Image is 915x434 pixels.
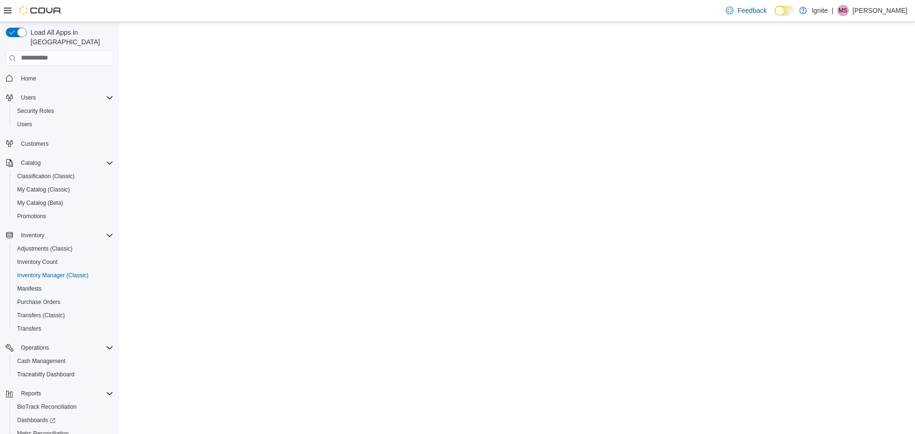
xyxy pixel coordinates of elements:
[13,105,58,117] a: Security Roles
[10,354,117,368] button: Cash Management
[832,5,834,16] p: |
[13,283,113,294] span: Manifests
[13,119,36,130] a: Users
[13,355,113,367] span: Cash Management
[737,6,766,15] span: Feedback
[13,355,69,367] a: Cash Management
[10,368,117,381] button: Traceabilty Dashboard
[853,5,907,16] p: [PERSON_NAME]
[17,388,45,399] button: Reports
[10,295,117,309] button: Purchase Orders
[21,75,36,82] span: Home
[10,414,117,427] a: Dashboards
[10,104,117,118] button: Security Roles
[17,272,89,279] span: Inventory Manager (Classic)
[17,73,40,84] a: Home
[17,199,63,207] span: My Catalog (Beta)
[17,172,75,180] span: Classification (Classic)
[10,242,117,255] button: Adjustments (Classic)
[2,156,117,170] button: Catalog
[17,107,54,115] span: Security Roles
[13,243,113,254] span: Adjustments (Classic)
[10,400,117,414] button: BioTrack Reconciliation
[13,296,64,308] a: Purchase Orders
[13,119,113,130] span: Users
[10,210,117,223] button: Promotions
[10,183,117,196] button: My Catalog (Classic)
[13,197,67,209] a: My Catalog (Beta)
[13,414,59,426] a: Dashboards
[17,212,46,220] span: Promotions
[17,245,72,252] span: Adjustments (Classic)
[10,196,117,210] button: My Catalog (Beta)
[2,71,117,85] button: Home
[2,137,117,151] button: Customers
[27,28,113,47] span: Load All Apps in [GEOGRAPHIC_DATA]
[10,170,117,183] button: Classification (Classic)
[774,6,794,16] input: Dark Mode
[10,322,117,335] button: Transfers
[17,285,41,293] span: Manifests
[17,342,113,353] span: Operations
[10,282,117,295] button: Manifests
[13,243,76,254] a: Adjustments (Classic)
[17,342,53,353] button: Operations
[21,94,36,101] span: Users
[21,390,41,397] span: Reports
[13,369,78,380] a: Traceabilty Dashboard
[21,344,49,352] span: Operations
[17,92,40,103] button: Users
[19,6,62,15] img: Cova
[13,401,113,413] span: BioTrack Reconciliation
[13,171,79,182] a: Classification (Classic)
[2,229,117,242] button: Inventory
[13,296,113,308] span: Purchase Orders
[2,91,117,104] button: Users
[21,159,41,167] span: Catalog
[10,118,117,131] button: Users
[17,157,44,169] button: Catalog
[17,388,113,399] span: Reports
[17,230,113,241] span: Inventory
[13,401,81,413] a: BioTrack Reconciliation
[13,211,113,222] span: Promotions
[13,270,113,281] span: Inventory Manager (Classic)
[17,157,113,169] span: Catalog
[10,255,117,269] button: Inventory Count
[17,258,58,266] span: Inventory Count
[17,138,52,150] a: Customers
[17,403,77,411] span: BioTrack Reconciliation
[21,232,44,239] span: Inventory
[17,230,48,241] button: Inventory
[13,310,69,321] a: Transfers (Classic)
[2,341,117,354] button: Operations
[17,298,61,306] span: Purchase Orders
[17,138,113,150] span: Customers
[17,186,70,193] span: My Catalog (Classic)
[13,211,50,222] a: Promotions
[13,184,74,195] a: My Catalog (Classic)
[13,171,113,182] span: Classification (Classic)
[17,72,113,84] span: Home
[10,269,117,282] button: Inventory Manager (Classic)
[13,369,113,380] span: Traceabilty Dashboard
[13,310,113,321] span: Transfers (Classic)
[17,357,65,365] span: Cash Management
[13,184,113,195] span: My Catalog (Classic)
[13,256,113,268] span: Inventory Count
[17,416,55,424] span: Dashboards
[13,323,113,334] span: Transfers
[10,309,117,322] button: Transfers (Classic)
[21,140,49,148] span: Customers
[13,283,45,294] a: Manifests
[17,371,74,378] span: Traceabilty Dashboard
[13,270,92,281] a: Inventory Manager (Classic)
[722,1,770,20] a: Feedback
[17,92,113,103] span: Users
[13,105,113,117] span: Security Roles
[13,414,113,426] span: Dashboards
[17,121,32,128] span: Users
[13,323,45,334] a: Transfers
[2,387,117,400] button: Reports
